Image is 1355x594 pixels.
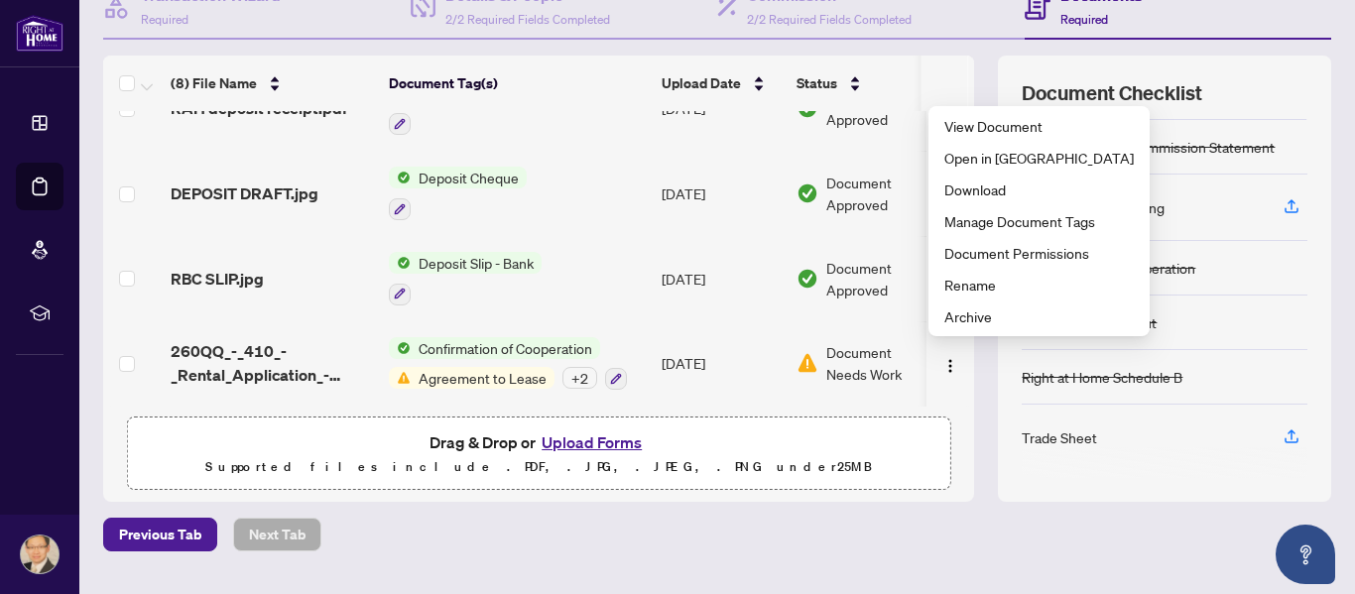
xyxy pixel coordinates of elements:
[797,352,818,374] img: Document Status
[797,268,818,290] img: Document Status
[140,455,937,479] p: Supported files include .PDF, .JPG, .JPEG, .PNG under 25 MB
[128,417,949,491] span: Drag & Drop orUpload FormsSupported files include .PDF, .JPG, .JPEG, .PNG under25MB
[662,72,741,94] span: Upload Date
[747,12,912,27] span: 2/2 Required Fields Completed
[389,367,411,389] img: Status Icon
[171,339,373,387] span: 260QQ_-_410_-_Rental_Application_-_Residential_-_signed [DATE].pdf
[119,519,201,550] span: Previous Tab
[562,367,597,389] div: + 2
[430,429,648,455] span: Drag & Drop or
[389,337,627,391] button: Status IconConfirmation of CooperationStatus IconAgreement to Lease+2
[389,252,542,305] button: Status IconDeposit Slip - Bank
[944,178,1134,200] span: Download
[944,242,1134,264] span: Document Permissions
[411,252,542,274] span: Deposit Slip - Bank
[381,56,654,111] th: Document Tag(s)
[826,172,949,215] span: Document Approved
[389,167,527,220] button: Status IconDeposit Cheque
[16,15,63,52] img: logo
[411,167,527,188] span: Deposit Cheque
[1022,426,1097,448] div: Trade Sheet
[389,167,411,188] img: Status Icon
[942,358,958,374] img: Logo
[411,367,554,389] span: Agreement to Lease
[944,115,1134,137] span: View Document
[654,236,789,321] td: [DATE]
[445,12,610,27] span: 2/2 Required Fields Completed
[171,181,318,205] span: DEPOSIT DRAFT.jpg
[536,429,648,455] button: Upload Forms
[944,210,1134,232] span: Manage Document Tags
[826,341,929,385] span: Document Needs Work
[944,305,1134,327] span: Archive
[163,56,381,111] th: (8) File Name
[944,274,1134,296] span: Rename
[21,535,59,573] img: Profile Icon
[233,518,321,551] button: Next Tab
[654,321,789,407] td: [DATE]
[654,56,789,111] th: Upload Date
[141,12,188,27] span: Required
[934,347,966,379] button: Logo
[944,147,1134,169] span: Open in [GEOGRAPHIC_DATA]
[171,72,257,94] span: (8) File Name
[654,151,789,236] td: [DATE]
[103,518,217,551] button: Previous Tab
[389,337,411,359] img: Status Icon
[1060,12,1108,27] span: Required
[171,267,264,291] span: RBC SLIP.jpg
[789,56,957,111] th: Status
[826,257,949,300] span: Document Approved
[797,72,837,94] span: Status
[1022,79,1202,107] span: Document Checklist
[797,182,818,204] img: Document Status
[389,252,411,274] img: Status Icon
[1276,525,1335,584] button: Open asap
[1022,366,1182,388] div: Right at Home Schedule B
[411,337,600,359] span: Confirmation of Cooperation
